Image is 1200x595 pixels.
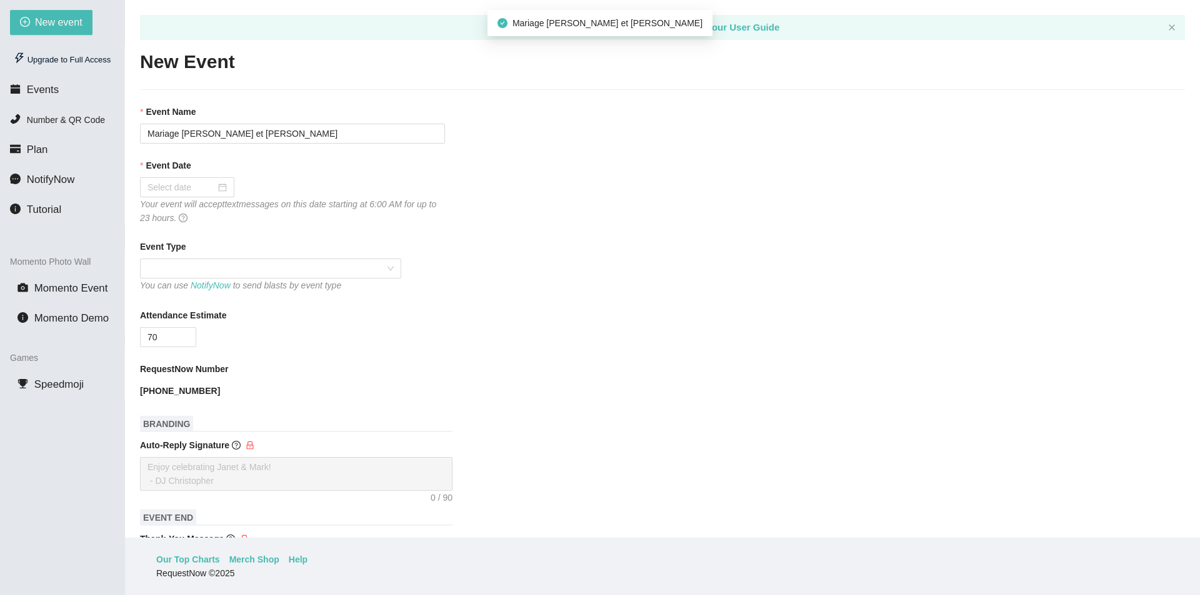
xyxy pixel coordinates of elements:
a: Help [289,553,307,566]
span: calendar [10,84,21,94]
b: Event Type [140,240,186,253]
span: info-circle [17,312,28,323]
span: message [10,174,21,184]
span: EVENT END [140,509,196,526]
b: Event Name [146,105,196,119]
span: trophy [17,378,28,389]
span: lock [240,534,249,543]
span: Number & QR Code [27,115,105,125]
span: NotifyNow [27,174,74,185]
span: question-circle [232,441,241,450]
span: question-circle [179,214,187,222]
span: Momento Event [34,282,108,294]
div: Upgrade to Full Access [10,47,114,72]
span: camera [17,282,28,293]
div: RequestNow © 2025 [156,566,1166,580]
span: phone [10,114,21,124]
button: plus-circleNew event [10,10,92,35]
span: New event [35,14,82,30]
span: Momento Demo [34,312,109,324]
span: plus-circle [20,17,30,29]
span: Tutorial [27,204,61,215]
div: You can use to send blasts by event type [140,278,401,292]
span: BRANDING [140,416,193,432]
a: NotifyNow [191,280,231,290]
span: thunderbolt [14,52,25,64]
span: close [1168,24,1176,31]
span: Speedmoji [34,378,84,390]
span: lock [246,441,254,450]
b: Attendance Estimate [140,308,226,322]
b: [PHONE_NUMBER] [140,386,220,396]
input: Select date [147,180,216,194]
span: check-circle [497,18,507,28]
a: laptop View our User Guide [674,22,780,32]
span: Mariage [PERSON_NAME] et [PERSON_NAME] [512,18,702,28]
span: info-circle [10,204,21,214]
b: Auto-Reply Signature [140,440,229,450]
button: close [1168,24,1176,32]
b: RequestNow Number [140,362,229,376]
span: Plan [27,144,48,155]
a: Merch Shop [229,553,279,566]
input: Janet's and Mark's Wedding [140,124,445,144]
span: question-circle [226,534,235,543]
span: Events [27,84,59,96]
span: credit-card [10,144,21,154]
a: Our Top Charts [156,553,220,566]
h2: New Event [140,49,1185,75]
b: Event Date [146,159,191,172]
i: Your event will accept text messages on this date starting at 6:00 AM for up to 23 hours. [140,199,436,223]
b: Thank-You Message [140,534,224,544]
